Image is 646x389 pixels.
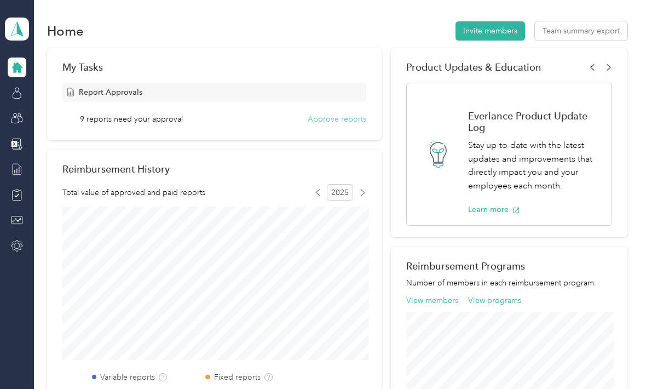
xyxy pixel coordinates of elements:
h1: Home [47,25,84,37]
button: View members [406,295,458,306]
span: 2025 [327,184,353,201]
button: View programs [468,295,521,306]
p: Stay up-to-date with the latest updates and improvements that directly impact you and your employ... [468,139,599,192]
span: Total value of approved and paid reports [62,187,205,198]
button: Team summary export [535,21,627,41]
button: Approve reports [308,113,366,125]
button: Learn more [468,204,520,215]
span: 9 reports need your approval [80,113,183,125]
label: Fixed reports [214,371,261,383]
label: Variable reports [100,371,155,383]
h1: Everlance Product Update Log [468,110,599,133]
iframe: Everlance-gr Chat Button Frame [585,328,646,389]
p: Number of members in each reimbursement program. [406,277,612,289]
span: Report Approvals [79,87,142,98]
button: Invite members [455,21,525,41]
h2: Reimbursement History [62,163,170,175]
div: My Tasks [62,61,366,73]
span: Product Updates & Education [406,61,541,73]
h2: Reimbursement Programs [406,260,612,272]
